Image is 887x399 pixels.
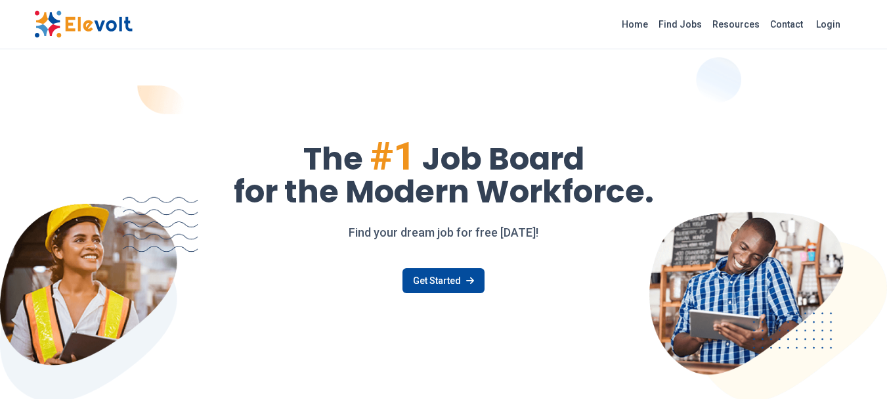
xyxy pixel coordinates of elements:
img: Elevolt [34,11,133,38]
a: Home [617,14,653,35]
a: Get Started [402,268,485,293]
p: Find your dream job for free [DATE]! [34,223,854,242]
a: Login [808,11,848,37]
a: Find Jobs [653,14,707,35]
h1: The Job Board for the Modern Workforce. [34,137,854,208]
span: #1 [370,133,416,179]
a: Contact [765,14,808,35]
a: Resources [707,14,765,35]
